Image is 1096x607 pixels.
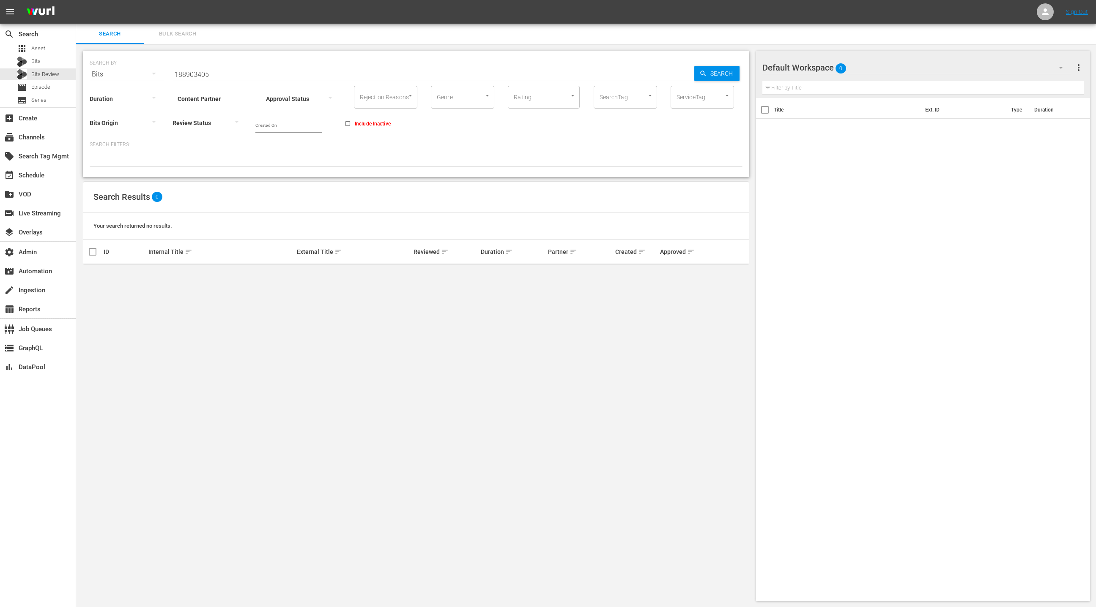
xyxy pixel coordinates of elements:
span: 0 [152,192,162,202]
button: Open [646,92,654,100]
button: Open [406,92,414,100]
div: Bits [17,57,27,67]
span: Search [707,66,740,81]
p: Search Filters: [90,141,743,148]
div: Bits Review [17,69,27,79]
span: Bits Review [31,70,59,79]
div: Bits [90,63,164,86]
th: Type [1006,98,1029,122]
span: sort [687,248,695,256]
span: Include Inactive [355,120,391,128]
div: Default Workspace [762,56,1071,79]
span: DataPool [4,362,14,372]
span: Your search returned no results. [93,223,172,229]
span: Create [4,113,14,123]
span: Asset [17,44,27,54]
button: Open [723,92,731,100]
th: Ext. ID [920,98,1006,122]
span: 0 [836,60,846,77]
div: Approved [660,247,702,257]
div: ID [104,248,146,255]
span: Bits [31,57,41,65]
span: Search Results [93,192,150,202]
a: Sign Out [1066,8,1088,15]
img: ans4CAIJ8jUAAAAAAAAAAAAAAAAAAAAAAAAgQb4GAAAAAAAAAAAAAAAAAAAAAAAAJMjXAAAAAAAAAAAAAAAAAAAAAAAAgAT5G... [20,2,61,22]
div: Internal Title [148,247,294,257]
span: sort [638,248,646,256]
span: Schedule [4,170,14,180]
span: Channels [4,132,14,142]
span: Episode [17,82,27,93]
span: Search [81,29,139,39]
div: External Title [297,247,411,257]
span: Reports [4,304,14,314]
span: Asset [31,44,45,53]
span: sort [441,248,449,256]
span: Overlays [4,227,14,237]
div: Partner [548,247,613,257]
button: Open [483,92,491,100]
span: more_vert [1074,63,1084,73]
span: sort [185,248,192,256]
span: Episode [31,83,50,91]
span: Search Tag Mgmt [4,151,14,161]
span: Job Queues [4,324,14,334]
span: menu [5,7,15,17]
span: Automation [4,266,14,276]
span: Admin [4,247,14,257]
th: Duration [1029,98,1080,122]
span: Bulk Search [149,29,206,39]
span: sort [505,248,513,256]
div: Reviewed [414,247,478,257]
span: Series [31,96,47,104]
div: Duration [481,247,545,257]
span: Ingestion [4,285,14,295]
span: VOD [4,189,14,199]
span: Series [17,95,27,105]
span: sort [570,248,577,256]
button: Search [694,66,740,81]
th: Title [774,98,920,122]
span: Live Streaming [4,208,14,218]
span: sort [334,248,342,256]
button: Open [569,92,577,100]
span: Search [4,29,14,39]
div: Created [615,247,658,257]
button: more_vert [1074,57,1084,78]
span: GraphQL [4,343,14,353]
